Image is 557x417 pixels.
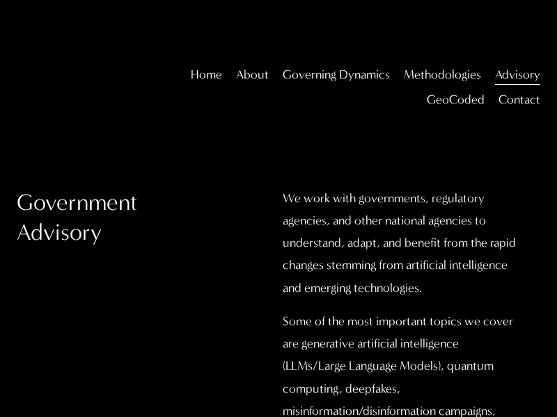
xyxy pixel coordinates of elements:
[427,88,485,113] a: folder dropdown
[495,63,540,88] a: folder dropdown
[404,63,481,88] a: folder dropdown
[404,64,481,86] span: Methodologies
[427,89,485,111] span: GeoCoded
[17,188,208,247] h2: Government Advisory
[283,64,390,86] span: Governing Dynamics
[236,63,269,88] a: folder dropdown
[236,64,269,86] span: About
[283,188,519,300] p: We work with governments, regulatory agencies, and other national agencies to understand, adapt, ...
[495,64,540,86] span: Advisory
[499,89,540,111] span: Contact
[283,63,390,88] a: folder dropdown
[191,63,222,88] a: Home
[17,24,145,152] img: Christopher Sanchez &amp; Co.
[499,88,540,113] a: folder dropdown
